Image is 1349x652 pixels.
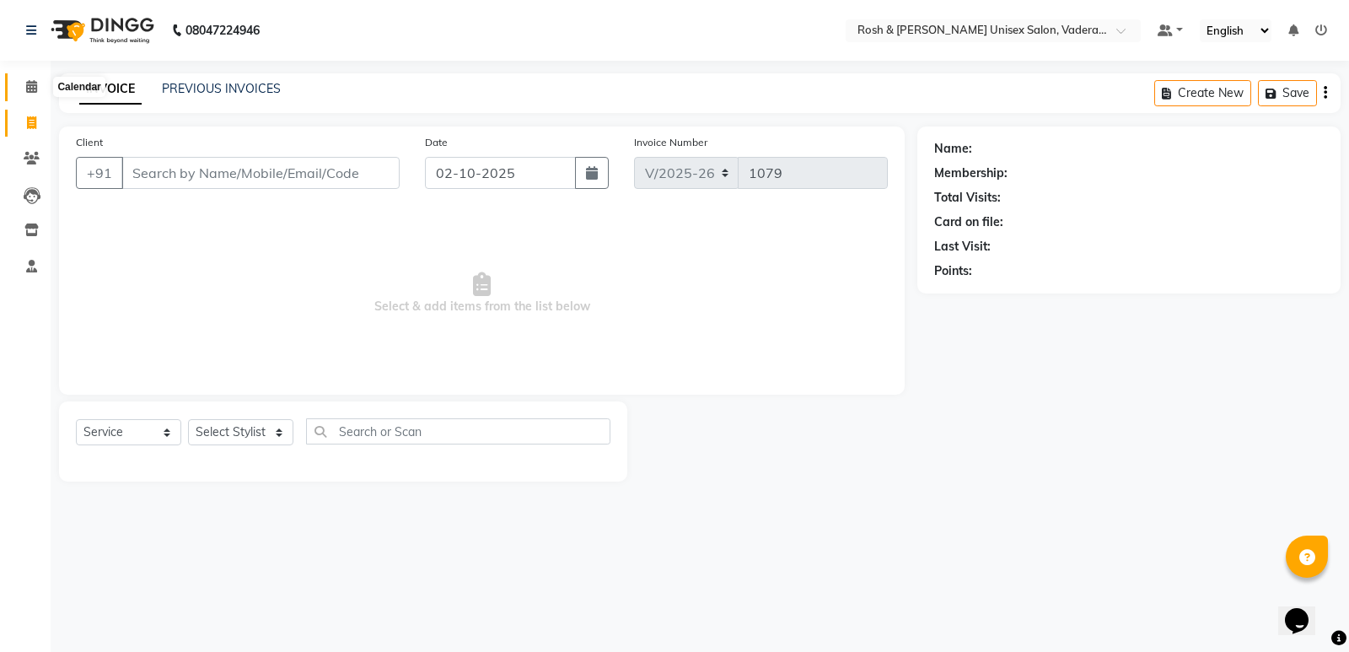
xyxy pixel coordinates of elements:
b: 08047224946 [185,7,260,54]
img: logo [43,7,159,54]
div: Card on file: [934,213,1003,231]
div: Total Visits: [934,189,1001,207]
iframe: chat widget [1278,585,1332,635]
div: Name: [934,140,972,158]
div: Points: [934,262,972,280]
label: Date [425,135,448,150]
label: Client [76,135,103,150]
a: PREVIOUS INVOICES [162,81,281,96]
div: Membership: [934,164,1008,182]
span: Select & add items from the list below [76,209,888,378]
button: Save [1258,80,1317,106]
div: Last Visit: [934,238,991,256]
input: Search by Name/Mobile/Email/Code [121,157,400,189]
label: Invoice Number [634,135,707,150]
button: Create New [1154,80,1251,106]
input: Search or Scan [306,418,610,445]
button: +91 [76,157,123,189]
div: Calendar [53,77,105,97]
